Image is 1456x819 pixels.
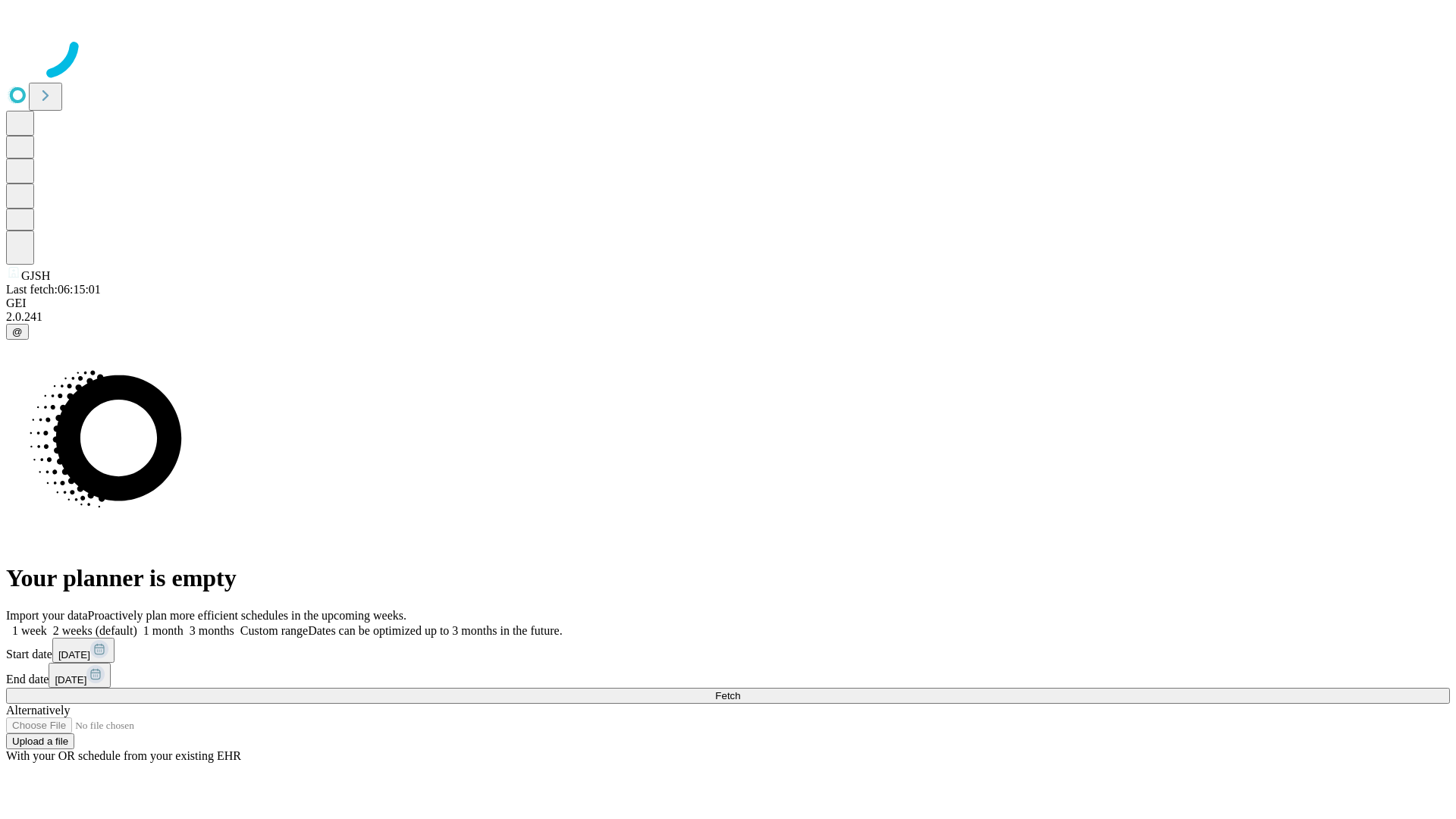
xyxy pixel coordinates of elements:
[308,624,562,637] span: Dates can be optimized up to 3 months in the future.
[240,624,308,637] span: Custom range
[6,749,241,762] span: With your OR schedule from your existing EHR
[6,609,88,622] span: Import your data
[58,649,90,661] span: [DATE]
[6,297,1450,310] div: GEI
[143,624,184,637] span: 1 month
[190,624,234,637] span: 3 months
[715,690,740,701] span: Fetch
[6,663,1450,688] div: End date
[12,624,47,637] span: 1 week
[55,674,86,686] span: [DATE]
[88,609,406,622] span: Proactively plan more efficient schedules in the upcoming weeks.
[52,638,115,663] button: [DATE]
[53,624,137,637] span: 2 weeks (default)
[6,733,74,749] button: Upload a file
[6,638,1450,663] div: Start date
[6,564,1450,592] h1: Your planner is empty
[6,704,70,717] span: Alternatively
[12,326,23,337] span: @
[6,324,29,340] button: @
[6,688,1450,704] button: Fetch
[6,283,101,296] span: Last fetch: 06:15:01
[21,269,50,282] span: GJSH
[49,663,111,688] button: [DATE]
[6,310,1450,324] div: 2.0.241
